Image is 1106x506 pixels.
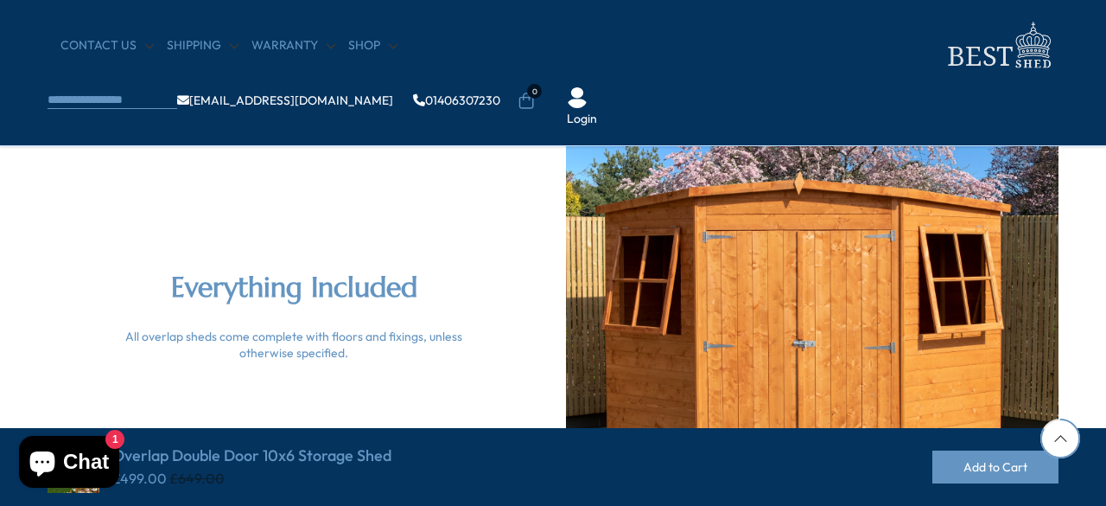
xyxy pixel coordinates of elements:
[413,94,500,106] a: 01406307230
[169,470,225,487] del: £649.00
[518,93,535,110] a: 0
[60,37,154,54] a: CONTACT US
[348,37,397,54] a: Shop
[167,37,238,54] a: Shipping
[99,329,488,362] div: All overlap sheds come complete with floors and fixings, unless otherwise specified.
[932,451,1058,484] button: Add to Cart
[938,17,1058,74] img: logo
[177,94,393,106] a: [EMAIL_ADDRESS][DOMAIN_NAME]
[14,436,124,492] inbox-online-store-chat: Shopify online store chat
[251,37,335,54] a: Warranty
[567,87,588,108] img: User Icon
[99,270,488,306] h2: Everything Included
[112,470,167,487] ins: £499.00
[527,84,542,99] span: 0
[112,446,391,465] h4: Overlap Double Door 10x6 Storage Shed
[567,111,597,128] a: Login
